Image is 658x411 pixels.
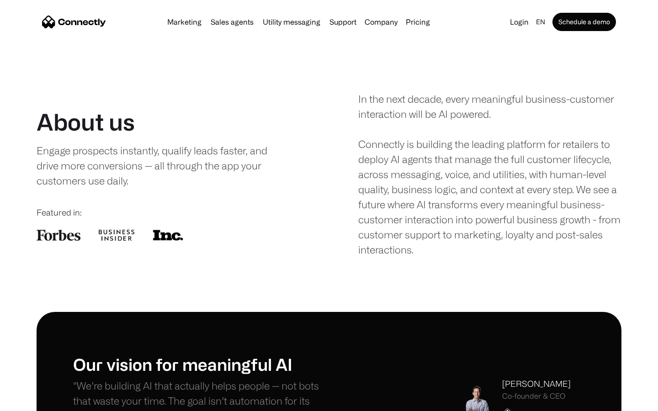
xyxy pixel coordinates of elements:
div: Featured in: [37,206,300,219]
h1: Our vision for meaningful AI [73,354,329,374]
a: Pricing [402,18,434,26]
div: Company [365,16,398,28]
div: Co-founder & CEO [502,392,571,400]
div: Engage prospects instantly, qualify leads faster, and drive more conversions — all through the ap... [37,143,287,188]
a: Sales agents [207,18,257,26]
a: Marketing [164,18,205,26]
aside: Language selected: English [9,394,55,408]
h1: About us [37,108,135,136]
a: Utility messaging [259,18,324,26]
div: [PERSON_NAME] [502,378,571,390]
div: In the next decade, every meaningful business-customer interaction will be AI powered. Connectly ... [358,91,621,257]
a: Support [326,18,360,26]
a: Schedule a demo [552,13,616,31]
div: en [536,16,545,28]
ul: Language list [18,395,55,408]
a: Login [506,16,532,28]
